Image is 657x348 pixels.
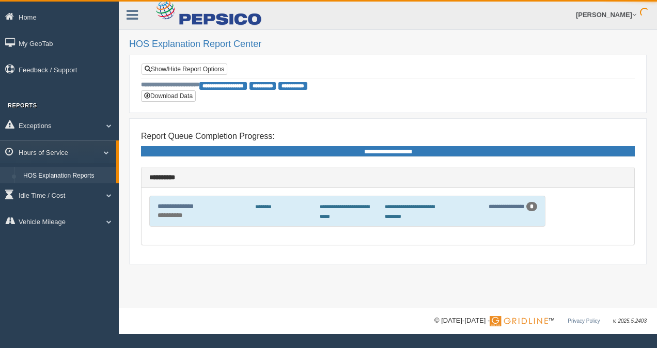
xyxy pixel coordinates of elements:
h2: HOS Explanation Report Center [129,39,647,50]
span: v. 2025.5.2403 [613,318,647,324]
a: Privacy Policy [568,318,600,324]
a: Show/Hide Report Options [142,64,227,75]
img: Gridline [490,316,548,326]
a: HOS Explanation Reports [19,167,116,185]
button: Download Data [141,90,196,102]
div: © [DATE]-[DATE] - ™ [434,315,647,326]
h4: Report Queue Completion Progress: [141,132,635,141]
